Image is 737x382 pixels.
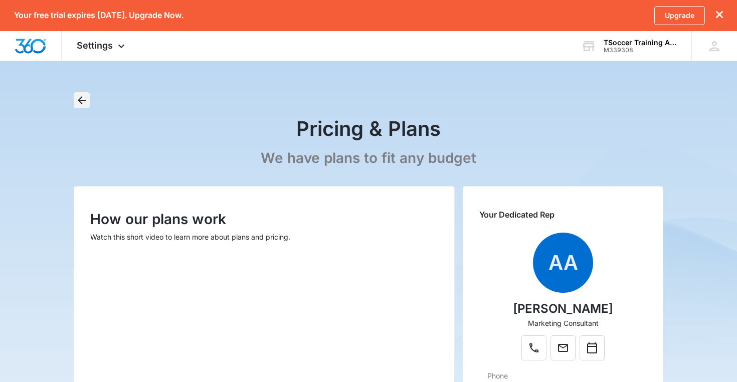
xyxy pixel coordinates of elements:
[261,149,476,167] p: We have plans to fit any budget
[74,92,90,108] button: Back
[90,232,438,242] p: Watch this short video to learn more about plans and pricing.
[580,335,605,360] button: Calendar
[487,370,639,381] dt: Phone
[513,300,613,318] p: [PERSON_NAME]
[77,40,113,51] span: Settings
[533,233,593,293] span: AA
[550,335,576,360] button: Mail
[604,39,677,47] div: account name
[521,335,546,360] button: Phone
[716,11,723,20] button: dismiss this dialog
[14,11,183,20] p: Your free trial expires [DATE]. Upgrade Now.
[479,209,647,221] p: Your Dedicated Rep
[604,47,677,54] div: account id
[654,6,705,25] a: Upgrade
[62,31,142,61] div: Settings
[528,318,599,328] p: Marketing Consultant
[90,209,438,230] p: How our plans work
[296,116,441,141] h1: Pricing & Plans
